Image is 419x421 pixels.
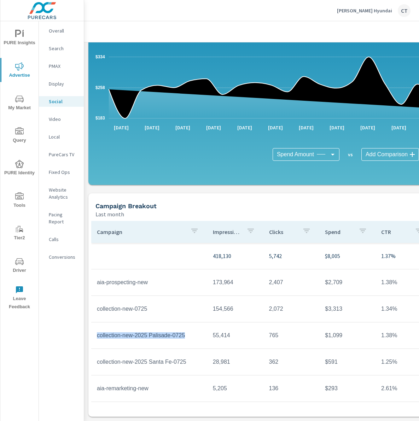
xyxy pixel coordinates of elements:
[319,327,376,344] td: $1,099
[201,124,226,131] p: [DATE]
[2,30,36,47] span: PURE Insights
[49,236,78,243] p: Calls
[269,252,314,260] p: 5,742
[39,209,84,227] div: Pacing Report
[39,96,84,107] div: Social
[2,192,36,210] span: Tools
[207,300,263,318] td: 154,566
[213,228,241,235] p: Impressions
[91,300,207,318] td: collection-new-0725
[263,380,320,397] td: 136
[386,124,411,131] p: [DATE]
[319,300,376,318] td: $3,313
[2,62,36,80] span: Advertise
[2,257,36,275] span: Driver
[207,380,263,397] td: 5,205
[39,114,84,124] div: Video
[398,4,411,17] div: CT
[263,274,320,291] td: 2,407
[39,61,84,71] div: PMAX
[49,151,78,158] p: PureCars TV
[39,167,84,177] div: Fixed Ops
[49,63,78,70] p: PMAX
[2,286,36,311] span: Leave Feedback
[39,43,84,54] div: Search
[91,327,207,344] td: collection-new-2025 Palisade-0725
[91,353,207,371] td: collection-new-2025 Santa Fe-0725
[207,274,263,291] td: 173,964
[91,380,207,397] td: aia-remarketing-new
[269,228,297,235] p: Clicks
[319,274,376,291] td: $2,709
[49,27,78,34] p: Overall
[355,124,380,131] p: [DATE]
[207,327,263,344] td: 55,414
[49,133,78,140] p: Local
[49,211,78,225] p: Pacing Report
[140,124,164,131] p: [DATE]
[325,124,349,131] p: [DATE]
[263,327,320,344] td: 765
[381,228,409,235] p: CTR
[49,169,78,176] p: Fixed Ops
[361,148,419,161] div: Add Comparison
[109,124,134,131] p: [DATE]
[213,252,258,260] p: 418,130
[2,127,36,145] span: Query
[95,202,157,210] h5: Campaign Breakout
[273,148,339,161] div: Spend Amount
[263,300,320,318] td: 2,072
[2,160,36,177] span: PURE Identity
[91,274,207,291] td: aia-prospecting-new
[232,124,257,131] p: [DATE]
[39,149,84,160] div: PureCars TV
[95,116,105,121] text: $183
[39,78,84,89] div: Display
[49,253,78,261] p: Conversions
[95,85,105,90] text: $258
[39,131,84,142] div: Local
[49,98,78,105] p: Social
[39,234,84,245] div: Calls
[170,124,195,131] p: [DATE]
[277,151,314,158] span: Spend Amount
[49,45,78,52] p: Search
[337,7,392,14] p: [PERSON_NAME] Hyundai
[49,80,78,87] p: Display
[95,54,105,59] text: $334
[294,124,319,131] p: [DATE]
[49,186,78,200] p: Website Analytics
[319,353,376,371] td: $591
[0,21,39,314] div: nav menu
[319,380,376,397] td: $293
[39,185,84,202] div: Website Analytics
[2,95,36,112] span: My Market
[207,353,263,371] td: 28,981
[39,252,84,262] div: Conversions
[95,210,124,218] p: Last month
[339,151,361,158] p: vs
[366,151,408,158] span: Add Comparison
[263,353,320,371] td: 362
[97,228,185,235] p: Campaign
[49,116,78,123] p: Video
[325,228,353,235] p: Spend
[2,225,36,242] span: Tier2
[325,252,370,260] p: $8,005
[263,124,288,131] p: [DATE]
[39,25,84,36] div: Overall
